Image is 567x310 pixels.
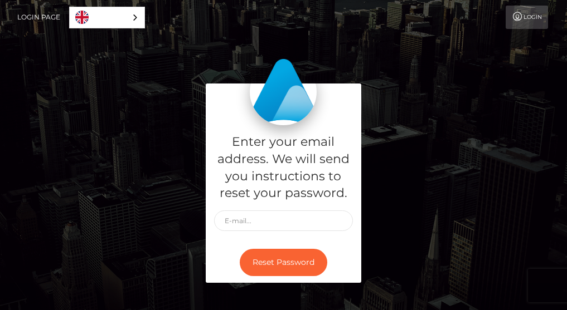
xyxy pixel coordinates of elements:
input: E-mail... [214,210,353,231]
h5: Enter your email address. We will send you instructions to reset your password. [214,134,353,202]
img: MassPay Login [250,58,317,125]
div: Language [69,7,145,28]
a: Login Page [17,6,60,29]
a: Login [506,6,548,29]
a: English [70,7,144,28]
button: Reset Password [240,249,327,276]
aside: Language selected: English [69,7,145,28]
